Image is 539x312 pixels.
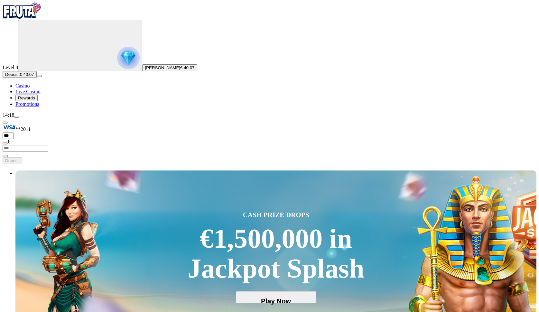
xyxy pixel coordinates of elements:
img: Fruta [3,3,41,19]
nav: Main menu [3,83,536,107]
button: menu [37,75,42,77]
a: Casino [15,83,30,88]
img: reward progress [117,47,140,69]
span: Deposit [5,72,20,77]
button: menu [14,116,19,118]
div: €1,500,000 in Jackpot Splash [188,224,364,284]
span: 14:18 [3,112,14,118]
button: Depositplus icon€ 40.07 [3,71,37,78]
span: € 40.07 [20,72,34,77]
a: Promotions [15,101,39,107]
button: Deposit [3,157,22,164]
span: € 40.07 [180,65,194,70]
span: € [8,139,10,144]
button: eye icon [3,155,8,157]
button: Play Now [236,291,316,303]
a: Live Casino [15,89,41,94]
button: reward progress [18,20,142,71]
span: CASH PRIZE DROPS [243,210,309,220]
span: Deposit [5,158,20,163]
span: [PERSON_NAME] [145,65,180,70]
span: Rewards [18,96,35,100]
span: Play Now [245,297,307,305]
button: Rewards [15,95,38,101]
button: Hide quick deposit form [3,122,8,124]
nav: Primary [3,3,536,107]
button: eye icon [3,142,8,144]
a: Fruta [3,14,41,20]
span: Level 4 [3,65,18,70]
img: Visa [3,124,15,131]
button: [PERSON_NAME]€ 40.07 [142,64,197,71]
